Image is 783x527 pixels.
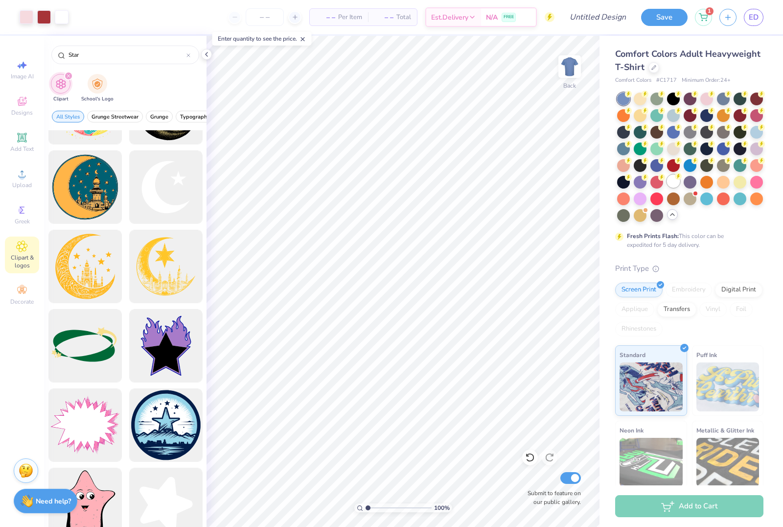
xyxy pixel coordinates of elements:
span: FREE [504,14,514,21]
span: Neon Ink [620,425,644,435]
div: Applique [615,302,654,317]
div: Rhinestones [615,322,663,336]
span: Image AI [11,72,34,80]
span: Puff Ink [696,350,717,360]
input: Try "Stars" [68,50,186,60]
img: Standard [620,362,683,411]
span: All Styles [56,113,80,120]
button: filter button [52,111,84,122]
button: filter button [81,74,114,103]
span: Comfort Colors Adult Heavyweight T-Shirt [615,48,760,73]
span: Clipart [53,96,69,103]
span: 1 [706,7,714,15]
span: Decorate [10,298,34,306]
span: N/A [486,12,498,23]
strong: Fresh Prints Flash: [627,232,679,240]
img: Clipart Image [55,78,67,90]
div: Vinyl [699,302,727,317]
span: Add Text [10,145,34,153]
input: Untitled Design [562,7,634,27]
span: Upload [12,181,32,189]
div: Digital Print [715,283,762,297]
span: Typography [180,113,210,120]
span: Greek [15,217,30,225]
span: Standard [620,350,645,360]
div: Enter quantity to see the price. [212,32,312,46]
span: 100 % [434,503,450,512]
span: Grunge [150,113,168,120]
span: Per Item [338,12,362,23]
img: School's Logo Image [92,78,103,90]
span: Designs [11,109,33,117]
strong: Need help? [36,497,71,506]
img: Metallic & Glitter Ink [696,438,760,487]
a: ED [744,9,763,26]
span: School's Logo [81,96,114,103]
button: Save [641,9,688,26]
button: filter button [87,111,143,122]
img: Neon Ink [620,438,683,487]
span: ED [749,12,759,23]
span: – – [374,12,393,23]
img: Puff Ink [696,362,760,411]
span: Clipart & logos [5,254,39,269]
span: Minimum Order: 24 + [682,76,731,85]
button: filter button [146,111,173,122]
div: This color can be expedited for 5 day delivery. [627,232,747,249]
div: Embroidery [666,283,712,297]
div: Foil [730,302,753,317]
img: Back [560,57,579,76]
div: Print Type [615,263,763,274]
span: Total [396,12,411,23]
div: filter for Clipart [51,74,70,103]
span: Grunge Streetwear [92,113,138,120]
div: filter for School's Logo [81,74,114,103]
span: Comfort Colors [615,76,651,85]
div: Screen Print [615,283,663,297]
span: # C1717 [656,76,677,85]
span: – – [316,12,335,23]
input: – – [246,8,284,26]
span: Est. Delivery [431,12,468,23]
div: Back [563,81,576,90]
label: Submit to feature on our public gallery. [522,489,581,506]
button: filter button [176,111,214,122]
span: Metallic & Glitter Ink [696,425,754,435]
button: filter button [51,74,70,103]
div: Transfers [657,302,696,317]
